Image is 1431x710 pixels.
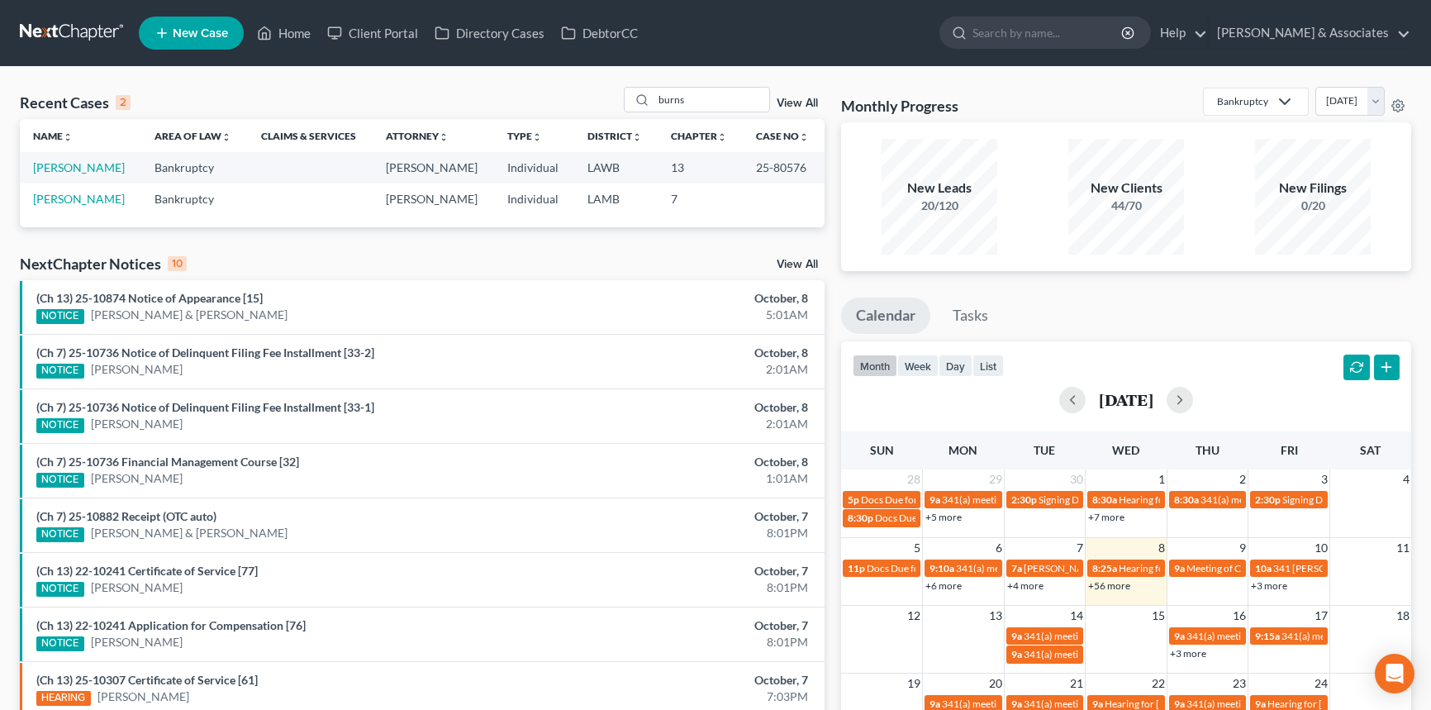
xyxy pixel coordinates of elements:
[1174,630,1185,642] span: 9a
[1039,493,1274,506] span: Signing Date for [PERSON_NAME] & [PERSON_NAME]
[532,132,542,142] i: unfold_more
[929,562,954,574] span: 9:10a
[1157,538,1167,558] span: 8
[1152,18,1207,48] a: Help
[1011,698,1022,710] span: 9a
[36,527,84,542] div: NOTICE
[562,563,808,579] div: October, 7
[1255,562,1272,574] span: 10a
[912,538,922,558] span: 5
[1186,562,1370,574] span: Meeting of Creditors for [PERSON_NAME]
[1375,654,1414,693] div: Open Intercom Messenger
[36,309,84,324] div: NOTICE
[906,606,922,626] span: 12
[36,673,258,687] a: (Ch 13) 25-10307 Certificate of Service [61]
[562,617,808,634] div: October, 7
[906,469,922,489] span: 28
[386,130,449,142] a: Attorneyunfold_more
[507,130,542,142] a: Typeunfold_more
[654,88,769,112] input: Search by name...
[906,674,922,693] span: 19
[141,183,248,214] td: Bankruptcy
[1157,469,1167,489] span: 1
[36,418,84,433] div: NOTICE
[91,307,288,323] a: [PERSON_NAME] & [PERSON_NAME]
[1068,469,1085,489] span: 30
[1011,562,1022,574] span: 7a
[1011,630,1022,642] span: 9a
[91,525,288,541] a: [PERSON_NAME] & [PERSON_NAME]
[97,689,189,705] a: [PERSON_NAME]
[1313,538,1329,558] span: 10
[141,152,248,183] td: Bankruptcy
[1186,698,1346,710] span: 341(a) meeting for [PERSON_NAME]
[426,18,553,48] a: Directory Cases
[439,132,449,142] i: unfold_more
[1092,493,1117,506] span: 8:30a
[1273,562,1370,574] span: 341 [PERSON_NAME]
[848,562,865,574] span: 11p
[929,493,940,506] span: 9a
[20,93,131,112] div: Recent Cases
[1092,698,1103,710] span: 9a
[956,562,1115,574] span: 341(a) meeting for [PERSON_NAME]
[929,698,940,710] span: 9a
[319,18,426,48] a: Client Portal
[777,259,818,270] a: View All
[1196,443,1219,457] span: Thu
[562,345,808,361] div: October, 8
[91,634,183,650] a: [PERSON_NAME]
[1209,18,1410,48] a: [PERSON_NAME] & Associates
[36,564,258,578] a: (Ch 13) 22-10241 Certificate of Service [77]
[562,525,808,541] div: 8:01PM
[1150,674,1167,693] span: 22
[1238,469,1248,489] span: 2
[221,132,231,142] i: unfold_more
[717,132,727,142] i: unfold_more
[777,98,818,109] a: View All
[1011,648,1022,660] span: 9a
[870,443,894,457] span: Sun
[1024,630,1183,642] span: 341(a) meeting for [PERSON_NAME]
[36,582,84,597] div: NOTICE
[1170,647,1206,660] a: +3 more
[841,298,930,334] a: Calendar
[1092,562,1117,574] span: 8:25a
[671,130,727,142] a: Chapterunfold_more
[658,152,743,183] td: 13
[562,454,808,470] div: October, 8
[882,179,997,198] div: New Leads
[799,132,809,142] i: unfold_more
[848,493,859,506] span: 5p
[1119,493,1335,506] span: Hearing for [PERSON_NAME] & [PERSON_NAME]
[1238,538,1248,558] span: 9
[36,345,374,360] a: (Ch 7) 25-10736 Notice of Delinquent Filing Fee Installment [33-2]
[1007,579,1044,592] a: +4 more
[248,119,373,152] th: Claims & Services
[1088,511,1124,523] a: +7 more
[1112,443,1139,457] span: Wed
[942,698,1101,710] span: 341(a) meeting for [PERSON_NAME]
[1186,630,1346,642] span: 341(a) meeting for [PERSON_NAME]
[882,198,997,214] div: 20/120
[562,416,808,432] div: 2:01AM
[574,183,658,214] td: LAMB
[1395,538,1411,558] span: 11
[587,130,642,142] a: Districtunfold_more
[994,538,1004,558] span: 6
[1217,94,1268,108] div: Bankruptcy
[1255,630,1280,642] span: 9:15a
[1024,698,1183,710] span: 341(a) meeting for [PERSON_NAME]
[1255,698,1266,710] span: 9a
[33,130,73,142] a: Nameunfold_more
[562,470,808,487] div: 1:01AM
[36,455,299,469] a: (Ch 7) 25-10736 Financial Management Course [32]
[33,160,125,174] a: [PERSON_NAME]
[841,96,958,116] h3: Monthly Progress
[574,152,658,183] td: LAWB
[632,132,642,142] i: unfold_more
[36,473,84,488] div: NOTICE
[36,636,84,651] div: NOTICE
[1231,606,1248,626] span: 16
[373,183,494,214] td: [PERSON_NAME]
